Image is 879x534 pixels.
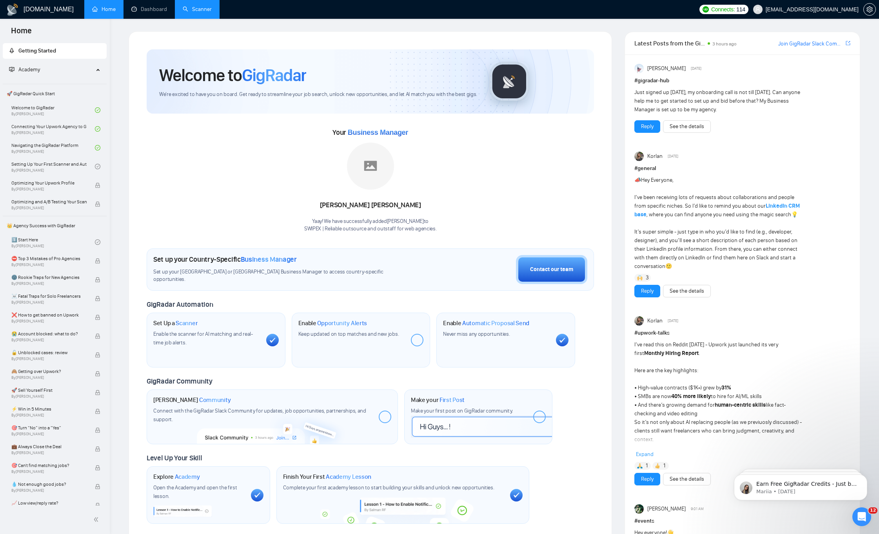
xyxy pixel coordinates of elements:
[11,120,95,138] a: Connecting Your Upwork Agency to GigRadarBy[PERSON_NAME]
[668,317,678,324] span: [DATE]
[11,413,87,418] span: By [PERSON_NAME]
[11,179,87,187] span: Optimizing Your Upwork Profile
[95,145,100,150] span: check-circle
[516,255,587,284] button: Contact our team
[691,65,701,72] span: [DATE]
[11,330,87,338] span: 😭 Account blocked: what to do?
[11,488,87,493] span: By [PERSON_NAME]
[332,128,408,137] span: Your
[846,40,850,46] span: export
[11,451,87,455] span: By [PERSON_NAME]
[153,473,200,481] h1: Explore
[411,396,465,404] h1: Make your
[443,319,529,327] h1: Enable
[92,6,116,13] a: homeHome
[462,319,529,327] span: Automatic Proposal Send
[11,187,87,192] span: By [PERSON_NAME]
[637,463,643,469] img: 🙏
[11,198,87,206] span: Optimizing and A/B Testing Your Scanner for Better Results
[11,338,87,342] span: By [PERSON_NAME]
[863,3,876,16] button: setting
[11,462,87,469] span: 🎯 Can't find matching jobs?
[9,66,40,73] span: Academy
[637,275,643,281] img: 🙌
[18,47,56,54] span: Getting Started
[634,120,660,133] button: Reply
[11,311,87,319] span: ❌ How to get banned on Upwork
[11,206,87,210] span: By [PERSON_NAME]
[647,64,686,73] span: [PERSON_NAME]
[283,484,494,491] span: Complete your first academy lesson to start building your skills and unlock new opportunities.
[490,62,529,101] img: gigradar-logo.png
[11,367,87,375] span: 🙈 Getting over Upwork?
[715,402,766,408] strong: human-centric skills
[283,473,371,481] h1: Finish Your First
[326,473,371,481] span: Academy Lesson
[665,263,672,270] span: 🙂
[95,239,100,245] span: check-circle
[11,255,87,262] span: ⛔ Top 3 Mistakes of Pro Agencies
[95,296,100,301] span: lock
[703,6,709,13] img: upwork-logo.png
[663,462,665,470] span: 1
[197,408,347,444] img: slackcommunity-bg.png
[852,507,871,526] iframe: Intercom live chat
[691,505,704,512] span: 9:01 AM
[147,300,213,309] span: GigRadar Automation
[175,473,200,481] span: Academy
[736,5,745,14] span: 114
[153,484,237,500] span: Open the Academy and open the first lesson.
[304,225,437,233] p: SWIPEX | Reliable outsource and outstaff for web agencies .
[634,340,807,478] div: I’ve read this on Reddit [DATE] - Upwork just launched its very first . Here are the key highligh...
[131,6,167,13] a: dashboardDashboard
[11,386,87,394] span: 🚀 Sell Yourself First
[663,285,711,297] button: See the details
[634,504,644,514] img: Vlad
[95,390,100,395] span: lock
[95,352,100,358] span: lock
[655,463,660,469] img: 👍
[93,516,101,523] span: double-left
[95,503,100,508] span: lock
[176,319,198,327] span: Scanner
[439,396,465,404] span: First Post
[95,446,100,452] span: lock
[153,407,366,423] span: Connect with the GigRadar Slack Community for updates, job opportunities, partnerships, and support.
[755,7,761,12] span: user
[11,424,87,432] span: 🎯 Turn “No” into a “Yes”
[864,6,875,13] span: setting
[11,405,87,413] span: ⚡ Win in 5 Minutes
[95,126,100,132] span: check-circle
[5,25,38,42] span: Home
[411,407,513,414] span: Make your first post on GigRadar community.
[647,505,686,513] span: [PERSON_NAME]
[153,396,231,404] h1: [PERSON_NAME]
[159,65,306,86] h1: Welcome to
[668,153,678,160] span: [DATE]
[4,86,106,101] span: 🚀 GigRadar Quick Start
[670,122,704,131] a: See the details
[863,6,876,13] a: setting
[298,319,367,327] h1: Enable
[647,152,663,161] span: Korlan
[95,258,100,264] span: lock
[95,484,100,489] span: lock
[11,281,87,286] span: By [PERSON_NAME]
[530,265,573,274] div: Contact our team
[95,409,100,414] span: lock
[646,274,649,282] span: 3
[95,201,100,207] span: lock
[11,499,87,507] span: 📈 Low view/reply rate?
[11,443,87,451] span: 💼 Always Close the Deal
[95,164,100,169] span: check-circle
[634,76,850,85] h1: # gigradar-hub
[634,38,705,48] span: Latest Posts from the GigRadar Community
[153,268,414,283] span: Set up your [GEOGRAPHIC_DATA] or [GEOGRAPHIC_DATA] Business Manager to access country-specific op...
[304,218,437,233] div: Yaay! We have successfully added [PERSON_NAME] to
[153,319,198,327] h1: Set Up a
[95,107,100,113] span: check-circle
